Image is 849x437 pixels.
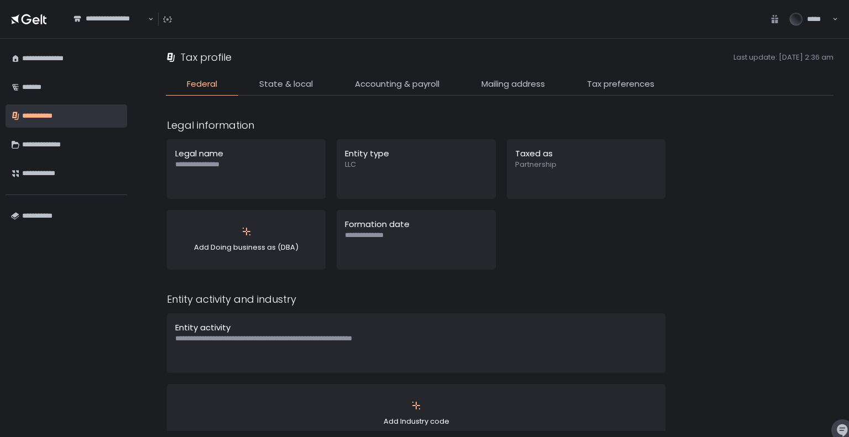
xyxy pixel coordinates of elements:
span: Entity activity [175,322,230,333]
span: Taxed as [515,148,553,159]
span: Legal name [175,148,223,159]
span: Accounting & payroll [355,78,439,91]
button: Add Doing business as (DBA) [167,210,326,270]
span: Formation date [345,218,410,230]
span: Mailing address [481,78,545,91]
div: Entity activity and industry [167,292,665,307]
button: Taxed asPartnership [507,139,665,199]
span: State & local [259,78,313,91]
span: LLC [345,160,487,170]
span: Tax preferences [587,78,654,91]
div: Add Industry code [175,392,657,435]
button: Entity typeLLC [337,139,495,199]
div: Search for option [66,8,154,31]
div: Add Doing business as (DBA) [175,218,317,261]
span: Federal [187,78,217,91]
h1: Tax profile [180,50,232,65]
span: Partnership [515,160,657,170]
div: Legal information [167,118,665,133]
span: Entity type [345,148,389,159]
input: Search for option [74,24,147,35]
span: Last update: [DATE] 2:36 am [236,52,834,62]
